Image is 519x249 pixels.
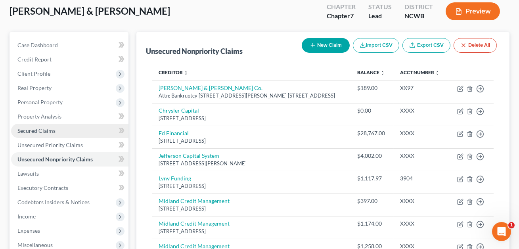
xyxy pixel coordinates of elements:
div: XXXX [400,220,442,228]
div: Chapter [327,11,356,21]
div: $4,002.00 [358,152,387,160]
button: Delete All [454,38,497,53]
div: [STREET_ADDRESS] [159,205,345,213]
span: Secured Claims [17,127,56,134]
a: Chrysler Capital [159,107,199,114]
a: Acct Number unfold_more [400,69,440,75]
div: Unsecured Nonpriority Claims [146,46,243,56]
a: Unsecured Priority Claims [11,138,128,152]
div: District [404,2,433,11]
a: Case Dashboard [11,38,128,52]
a: Jefferson Capital System [159,152,219,159]
div: $1,117.97 [358,174,387,182]
div: Lead [368,11,392,21]
div: [STREET_ADDRESS][PERSON_NAME] [159,160,345,167]
span: Credit Report [17,56,52,63]
span: Expenses [17,227,40,234]
span: Property Analysis [17,113,61,120]
div: Chapter [327,2,356,11]
span: 7 [350,12,354,19]
i: unfold_more [184,71,188,75]
div: Attn: Bankruptcy [STREET_ADDRESS][PERSON_NAME] [STREET_ADDRESS] [159,92,345,100]
div: NCWB [404,11,433,21]
i: unfold_more [381,71,385,75]
span: Real Property [17,84,52,91]
span: Unsecured Nonpriority Claims [17,156,93,163]
a: Credit Report [11,52,128,67]
div: $189.00 [358,84,387,92]
a: Midland Credit Management [159,197,230,204]
div: $1,174.00 [358,220,387,228]
a: Lvnv Funding [159,175,191,182]
a: Export CSV [402,38,450,53]
i: unfold_more [435,71,440,75]
div: $28,767.00 [358,129,387,137]
a: Secured Claims [11,124,128,138]
span: Income [17,213,36,220]
div: XXXX [400,152,442,160]
a: Executory Contracts [11,181,128,195]
span: Codebtors Insiders & Notices [17,199,90,205]
a: Balance unfold_more [358,69,385,75]
div: [STREET_ADDRESS] [159,228,345,235]
span: Lawsuits [17,170,39,177]
button: Preview [446,2,500,20]
span: Personal Property [17,99,63,105]
a: Creditor unfold_more [159,69,188,75]
div: [STREET_ADDRESS] [159,137,345,145]
div: [STREET_ADDRESS] [159,182,345,190]
a: Property Analysis [11,109,128,124]
div: XXXX [400,107,442,115]
div: $397.00 [358,197,387,205]
button: New Claim [302,38,350,53]
a: Unsecured Nonpriority Claims [11,152,128,167]
div: $0.00 [358,107,387,115]
span: Miscellaneous [17,241,53,248]
div: XX97 [400,84,442,92]
div: XXXX [400,129,442,137]
div: XXXX [400,197,442,205]
span: Unsecured Priority Claims [17,142,83,148]
button: Import CSV [353,38,399,53]
a: [PERSON_NAME] & [PERSON_NAME] Co. [159,84,262,91]
span: Executory Contracts [17,184,68,191]
span: [PERSON_NAME] & [PERSON_NAME] [10,5,170,17]
a: Lawsuits [11,167,128,181]
a: Ed Financial [159,130,189,136]
div: [STREET_ADDRESS] [159,115,345,122]
span: Client Profile [17,70,50,77]
span: 1 [508,222,515,228]
iframe: Intercom live chat [492,222,511,241]
div: Status [368,2,392,11]
span: Case Dashboard [17,42,58,48]
a: Midland Credit Management [159,220,230,227]
div: 3904 [400,174,442,182]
